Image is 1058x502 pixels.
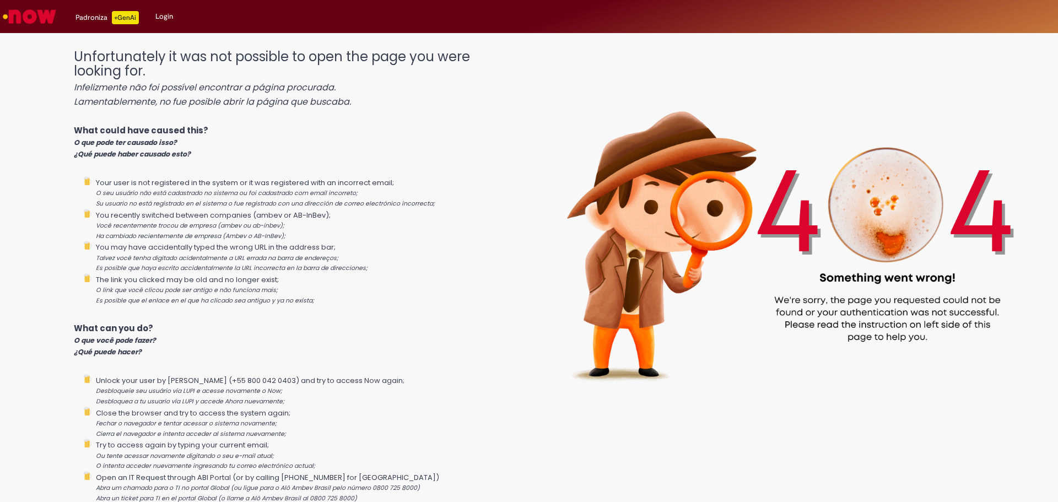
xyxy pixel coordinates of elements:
h1: Unfortunately it was not possible to open the page you were looking for. [74,50,517,108]
i: Desbloqueie seu usuário via LUPI e acesse novamente o Now; [96,387,282,395]
img: 404_ambev_new.png [517,39,1058,416]
li: You recently switched between companies (ambev or AB-InBev); [96,209,517,241]
i: ¿Qué puede hacer? [74,347,142,357]
i: Ou tente acessar novamente digitando o seu e-mail atual; [96,452,274,460]
div: Padroniza [75,11,139,24]
i: Você recentemente trocou de empresa (ambev ou ab-inbev); [96,222,284,230]
li: Try to access again by typing your current email; [96,439,517,471]
i: O link que você clicou pode ser antigo e não funciona mais; [96,286,278,294]
p: +GenAi [112,11,139,24]
i: Es posible que el enlace en el que ha clicado sea antiguo y ya no exista; [96,296,314,305]
li: Your user is not registered in the system or it was registered with an incorrect email; [96,176,517,209]
i: Talvez você tenha digitado acidentalmente a URL errada na barra de endereços; [96,254,338,262]
li: Close the browser and try to access the system again; [96,407,517,439]
i: O seu usuário não está cadastrado no sistema ou foi cadastrado com email incorreto; [96,189,358,197]
li: The link you clicked may be old and no longer exist; [96,273,517,306]
p: What could have caused this? [74,125,517,160]
img: ServiceNow [1,6,58,28]
i: Es posible que haya escrito accidentalmente la URL incorrecta en la barra de direcciones; [96,264,368,272]
i: Infelizmente não foi possível encontrar a página procurada. [74,81,336,94]
li: You may have accidentally typed the wrong URL in the address bar; [96,241,517,273]
i: O intenta acceder nuevamente ingresando tu correo electrónico actual; [96,462,315,470]
i: Abra um chamado para o TI no portal Global (ou ligue para o Alô Ambev Brasil pelo número 0800 725... [96,484,420,492]
i: O que você pode fazer? [74,336,156,345]
i: ¿Qué puede haber causado esto? [74,149,191,159]
i: Cierra el navegador e intenta acceder al sistema nuevamente; [96,430,286,438]
i: Desbloquea a tu usuario vía LUPI y accede Ahora nuevamente; [96,397,284,406]
i: Fechar o navegador e tentar acessar o sistema novamente; [96,419,277,428]
p: What can you do? [74,322,517,358]
li: Unlock your user by [PERSON_NAME] (+55 800 042 0403) and try to access Now again; [96,374,517,407]
i: Su usuario no está registrado en el sistema o fue registrado con una dirección de correo electrón... [96,199,435,208]
i: Ha cambiado recientemente de empresa (Ambev o AB-InBev); [96,232,285,240]
i: Lamentablemente, no fue posible abrir la página que buscaba. [74,95,351,108]
i: O que pode ter causado isso? [74,138,177,147]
